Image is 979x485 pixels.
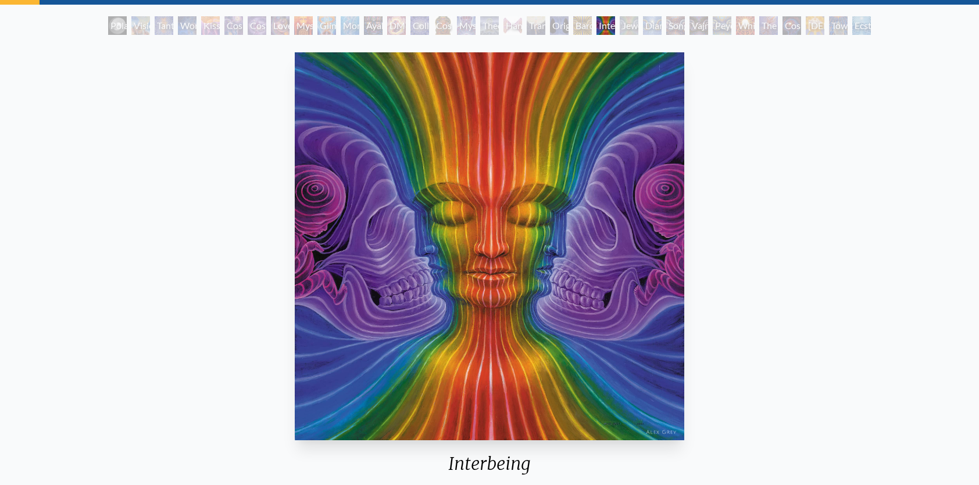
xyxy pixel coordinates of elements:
div: The Great Turn [759,16,778,35]
div: Ayahuasca Visitation [364,16,383,35]
div: White Light [736,16,755,35]
div: Jewel Being [620,16,638,35]
div: Toward the One [829,16,848,35]
div: Mysteriosa 2 [294,16,313,35]
div: Bardo Being [573,16,592,35]
img: Interbeing-2002-Alex-Grey-watermarked.jpg [295,52,684,440]
div: Song of Vajra Being [666,16,685,35]
div: Original Face [550,16,569,35]
div: Vajra Being [689,16,708,35]
div: Kiss of the [MEDICAL_DATA] [201,16,220,35]
div: Collective Vision [410,16,429,35]
div: Cosmic Creativity [224,16,243,35]
div: Ecstasy [852,16,871,35]
div: Interbeing [290,453,689,483]
div: Theologue [480,16,499,35]
div: Glimpsing the Empyrean [317,16,336,35]
div: Cosmic Consciousness [783,16,801,35]
div: Visionary Origin of Language [131,16,150,35]
div: Peyote Being [713,16,731,35]
div: [DEMOGRAPHIC_DATA] [806,16,824,35]
div: DMT - The Spirit Molecule [387,16,406,35]
div: Monochord [341,16,359,35]
div: Hands that See [503,16,522,35]
div: Cosmic [DEMOGRAPHIC_DATA] [434,16,452,35]
div: Mystic Eye [457,16,476,35]
div: Diamond Being [643,16,662,35]
div: Cosmic Artist [248,16,266,35]
div: Polar Unity Spiral [108,16,127,35]
div: Love is a Cosmic Force [271,16,290,35]
div: Tantra [155,16,173,35]
div: Wonder [178,16,196,35]
div: Transfiguration [527,16,545,35]
div: Interbeing [596,16,615,35]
